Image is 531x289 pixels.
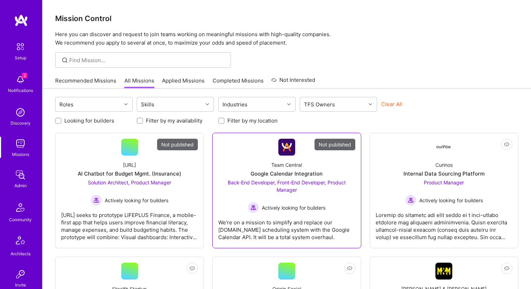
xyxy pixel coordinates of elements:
h3: Mission Control [55,14,518,23]
img: Company Logo [278,139,295,156]
input: Find Mission... [69,57,226,64]
a: Applied Missions [162,77,205,88]
img: Company Logo [435,263,452,280]
div: Notifications [8,87,33,94]
span: Product Manager [424,179,464,185]
a: Not published[URL]AI Chatbot for Budget Mgmt. (Insurance)Solution Architect, Product Manager Acti... [61,139,198,242]
span: Actively looking for builders [419,197,483,204]
img: Actively looking for builders [91,195,102,206]
label: Looking for builders [64,117,114,124]
i: icon EyeClosed [504,142,510,147]
div: Not published [157,139,198,150]
div: Curinos [435,161,453,169]
a: All Missions [124,77,154,88]
a: Completed Missions [213,77,264,88]
div: Team Central [271,161,302,169]
a: Recommended Missions [55,77,116,88]
img: Actively looking for builders [405,195,416,206]
img: bell [13,73,27,87]
img: logo [14,14,28,27]
div: Google Calendar Integration [251,170,323,177]
a: Not publishedCompany LogoTeam CentralGoogle Calendar IntegrationBack-End Developer, Front-End Dev... [218,139,355,242]
div: Admin [14,182,27,189]
label: Filter by my availability [146,117,202,124]
div: [URL] [123,161,136,169]
a: Company LogoCurinosInternal Data Sourcing PlatformProduct Manager Actively looking for buildersAc... [376,139,512,242]
div: Roles [58,99,75,110]
div: TFS Owners [302,99,337,110]
i: icon EyeClosed [347,265,352,271]
div: Internal Data Sourcing Platform [403,170,485,177]
span: Actively looking for builders [105,197,168,204]
div: Industries [221,99,249,110]
img: teamwork [13,137,27,151]
i: icon EyeClosed [504,265,510,271]
i: icon Chevron [124,103,128,106]
a: Not Interested [271,76,315,88]
img: Invite [13,267,27,281]
span: 2 [22,73,27,78]
img: setup [13,39,28,54]
div: [URL] seeks to prototype LIFEPLUS Finance, a mobile-first app that helps users improve financial ... [61,206,198,241]
i: icon Chevron [287,103,291,106]
span: Solution Architect, Product Manager [88,179,171,185]
img: Architects [12,233,29,250]
img: admin teamwork [13,168,27,182]
i: icon Chevron [206,103,209,106]
i: icon SearchGrey [61,56,69,64]
div: Missions [12,151,29,158]
i: icon EyeClosed [189,265,195,271]
img: discovery [13,105,27,119]
div: Discovery [11,119,31,127]
div: Loremip do sitametc adi elit seddo ei t inci-utlabo etdolore mag aliquaeni adminimvenia. Quisn ex... [376,206,512,241]
div: Not published [315,139,355,150]
div: Skills [139,99,156,110]
div: Setup [15,54,26,61]
div: Community [9,216,32,223]
img: Community [12,199,29,216]
div: We're on a mission to simplify and replace our [DOMAIN_NAME] scheduling system with the Google Ca... [218,213,355,241]
i: icon Chevron [369,103,372,106]
span: Actively looking for builders [262,204,325,211]
p: Here you can discover and request to join teams working on meaningful missions with high-quality ... [55,30,518,47]
div: AI Chatbot for Budget Mgmt. (Insurance) [78,170,181,177]
div: Architects [11,250,31,257]
button: Clear All [381,100,402,108]
span: Back-End Developer, Front-End Developer, Product Manager [228,179,346,193]
img: Actively looking for builders [248,202,259,213]
label: Filter by my location [227,117,278,124]
img: Company Logo [435,145,452,150]
div: Invite [15,281,26,289]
